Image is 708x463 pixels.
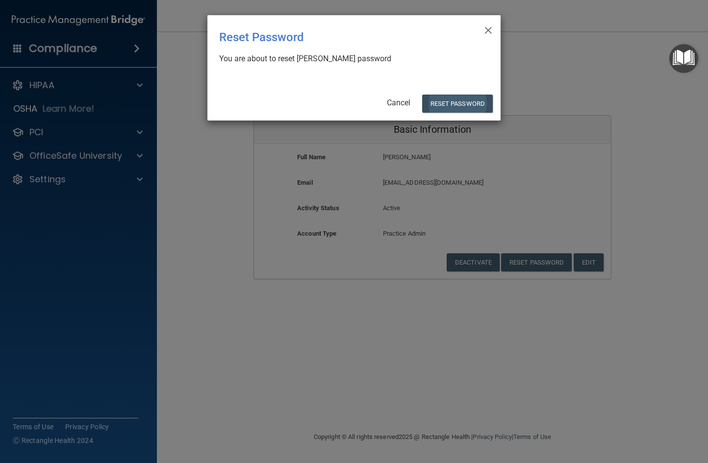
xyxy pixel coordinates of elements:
div: Reset Password [219,23,449,51]
button: Reset Password [422,95,493,113]
a: Cancel [387,98,410,107]
div: You are about to reset [PERSON_NAME] password [219,53,481,64]
button: Open Resource Center [669,44,698,73]
span: × [484,19,493,39]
